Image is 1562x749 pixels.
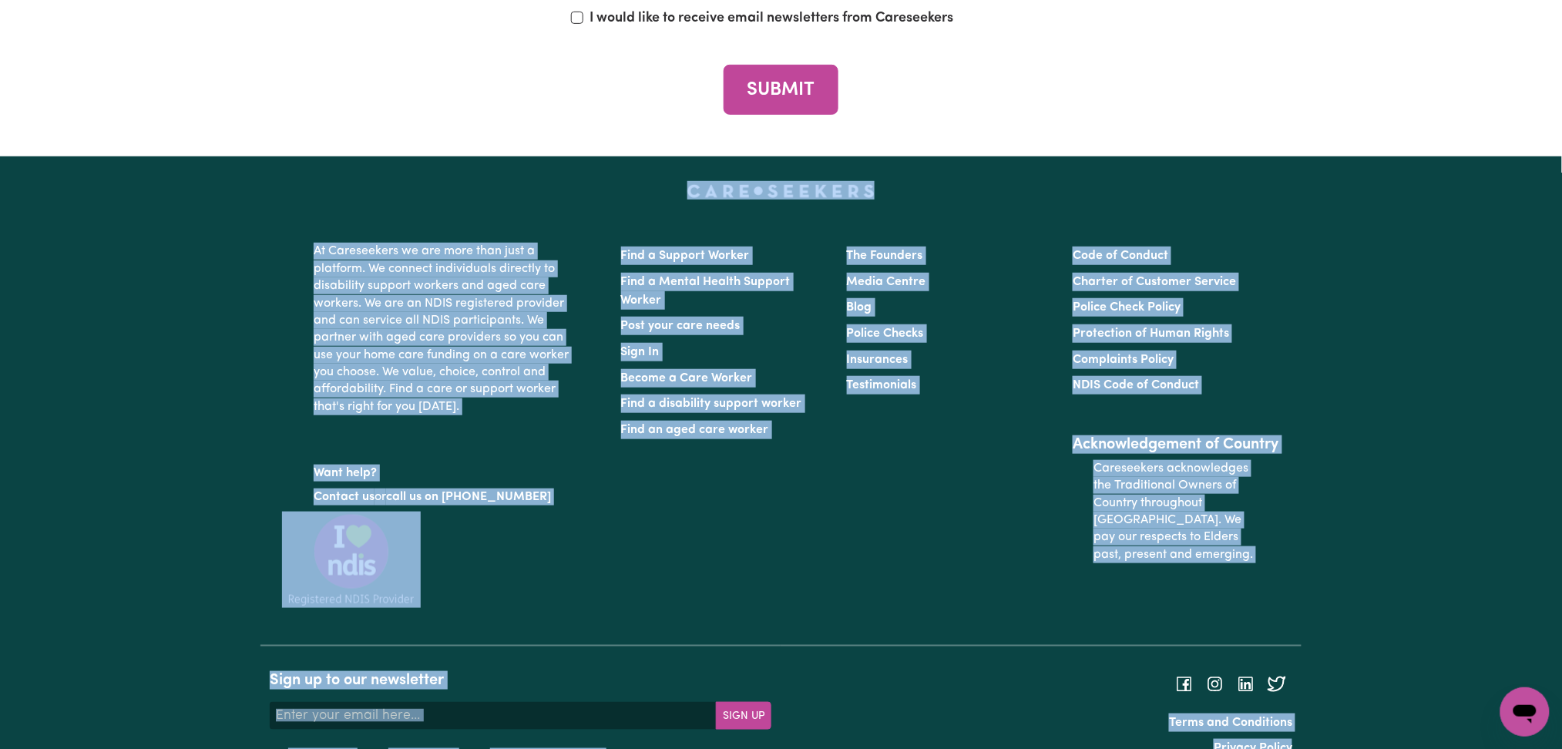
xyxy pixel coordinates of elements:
a: Follow Careseekers on Instagram [1206,678,1224,690]
a: Follow Careseekers on LinkedIn [1237,678,1255,690]
iframe: Button to launch messaging window [1500,687,1550,737]
p: or [314,482,570,512]
button: SUBMIT [724,65,838,115]
a: Post your care needs [621,320,741,332]
label: I would like to receive email newsletters from Careseekers [590,8,953,29]
a: Police Check Policy [1073,301,1181,314]
p: Careseekers acknowledges the Traditional Owners of Country throughout [GEOGRAPHIC_DATA]. We pay o... [1093,454,1259,569]
a: Media Centre [847,276,926,288]
button: Subscribe [716,702,771,730]
a: Testimonials [847,379,917,391]
p: Want help? [314,458,570,482]
a: NDIS Code of Conduct [1073,379,1199,391]
a: Police Checks [847,327,924,340]
a: Complaints Policy [1073,354,1174,366]
input: Enter your email here... [270,702,717,730]
a: call us on [PHONE_NUMBER] [386,491,551,503]
a: The Founders [847,250,923,262]
a: Code of Conduct [1073,250,1168,262]
a: Contact us [314,491,375,503]
a: Find an aged care worker [621,424,769,436]
a: Find a Support Worker [621,250,750,262]
h2: Sign up to our newsletter [270,671,772,690]
a: Charter of Customer Service [1073,276,1236,288]
a: Find a Mental Health Support Worker [621,276,791,307]
a: Protection of Human Rights [1073,327,1229,340]
a: Become a Care Worker [621,372,753,385]
a: Careseekers home page [687,184,875,196]
a: Follow Careseekers on Twitter [1268,678,1286,690]
a: Find a disability support worker [621,398,802,410]
img: Registered NDIS provider [282,512,421,608]
a: Sign In [621,346,660,358]
a: Follow Careseekers on Facebook [1175,678,1194,690]
a: Terms and Conditions [1169,717,1292,729]
a: Insurances [847,354,909,366]
h2: Acknowledgement of Country [1073,435,1280,454]
a: Blog [847,301,872,314]
p: At Careseekers we are more than just a platform. We connect individuals directly to disability su... [314,237,570,422]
